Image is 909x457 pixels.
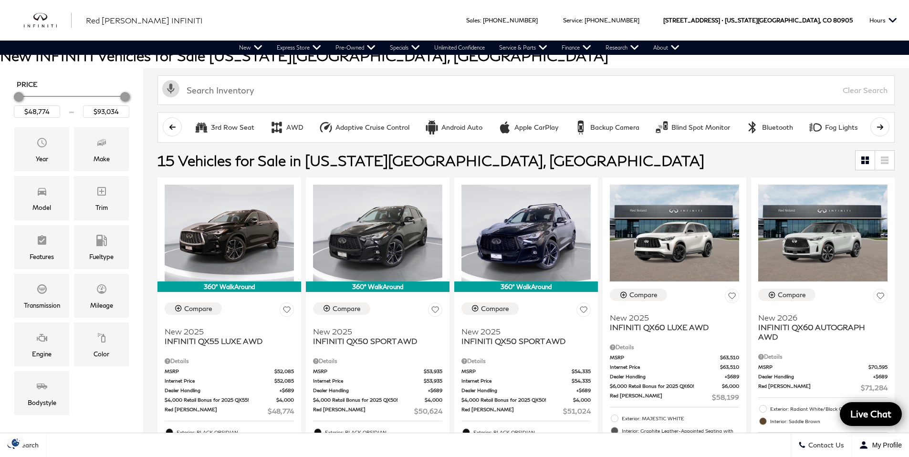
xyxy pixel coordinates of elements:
span: Bodystyle [36,378,48,397]
a: $4,000 Retail Bonus for 2025 QX50! $4,000 [313,396,442,404]
a: Live Chat [840,402,902,426]
div: TransmissionTransmission [14,274,69,318]
span: MSRP [165,368,274,375]
span: INFINITI QX60 LUXE AWD [610,322,732,332]
span: $6,000 Retail Bonus for 2025 QX60! [610,383,722,390]
a: [PHONE_NUMBER] [585,17,639,24]
span: $50,624 [414,406,442,416]
span: New 2025 [313,327,435,336]
a: Internet Price $52,085 [165,377,294,384]
button: AWDAWD [264,117,309,137]
div: Apple CarPlay [498,120,512,135]
span: Engine [36,330,48,349]
span: $689 [576,387,591,394]
span: MSRP [758,364,868,371]
div: AWD [270,120,284,135]
a: Red [PERSON_NAME] $48,774 [165,406,294,416]
a: New 2025INFINITI QX55 LUXE AWD [165,321,294,346]
input: Maximum [83,105,129,118]
a: $4,000 Retail Bonus for 2025 QX55! $4,000 [165,396,294,404]
span: Contact Us [806,441,844,449]
img: 2025 INFINITI QX55 LUXE AWD [165,185,294,281]
nav: Main Navigation [232,41,687,55]
div: 360° WalkAround [157,281,301,292]
a: New [232,41,270,55]
span: : [480,17,481,24]
span: Interior: Graphite Leather-Appointed Seating with Silver Metallic Weave Trim [622,426,739,445]
a: MSRP $63,510 [610,354,739,361]
span: $689 [873,373,888,380]
input: Minimum [14,105,60,118]
a: Express Store [270,41,328,55]
div: Android Auto [425,120,439,135]
a: New 2026INFINITI QX60 AUTOGRAPH AWD [758,307,888,342]
span: $63,510 [720,364,739,371]
span: $4,000 [425,396,442,404]
a: New 2025INFINITI QX50 SPORT AWD [313,321,442,346]
a: Red [PERSON_NAME] $58,199 [610,392,739,402]
a: Internet Price $63,510 [610,364,739,371]
img: Opt-Out Icon [5,437,27,447]
span: Year [36,135,48,154]
a: MSRP $70,595 [758,364,888,371]
img: 2025 INFINITI QX50 SPORT AWD [313,185,442,281]
div: EngineEngine [14,322,69,366]
button: Blind Spot MonitorBlind Spot Monitor [649,117,735,137]
span: : [582,17,583,24]
img: 2026 INFINITI QX60 AUTOGRAPH AWD [758,185,888,281]
span: $53,935 [424,377,442,384]
a: Red [PERSON_NAME] $71,284 [758,383,888,393]
span: $53,935 [424,368,442,375]
span: $51,024 [563,406,591,416]
span: Search [15,441,39,449]
span: MSRP [461,368,572,375]
a: infiniti [24,13,72,28]
div: Adaptive Cruise Control [319,120,333,135]
button: Save Vehicle [576,302,591,320]
div: Pricing Details - INFINITI QX50 SPORT AWD [313,357,442,365]
button: scroll left [163,117,182,136]
div: Backup Camera [590,123,639,132]
span: Red [PERSON_NAME] [758,383,861,393]
a: [STREET_ADDRESS] • [US_STATE][GEOGRAPHIC_DATA], CO 80905 [663,17,853,24]
span: $4,000 Retail Bonus for 2025 QX50! [461,396,573,404]
a: Service & Parts [492,41,554,55]
div: Adaptive Cruise Control [335,123,409,132]
span: INFINITI QX50 SPORT AWD [313,336,435,346]
a: $4,000 Retail Bonus for 2025 QX50! $4,000 [461,396,591,404]
span: Red [PERSON_NAME] INFINITI [86,16,203,25]
span: $48,774 [268,406,294,416]
span: $52,085 [274,368,294,375]
div: Pricing Details - INFINITI QX60 AUTOGRAPH AWD [758,353,888,361]
div: Blind Spot Monitor [671,123,730,132]
span: Make [96,135,107,154]
div: Transmission [24,300,60,311]
span: Sales [466,17,480,24]
div: Pricing Details - INFINITI QX50 SPORT AWD [461,357,591,365]
span: $54,335 [572,377,591,384]
span: MSRP [610,354,720,361]
span: $4,000 Retail Bonus for 2025 QX50! [313,396,425,404]
span: Fueltype [96,232,107,251]
a: Specials [383,41,427,55]
span: Red [PERSON_NAME] [165,406,268,416]
div: BodystyleBodystyle [14,371,69,415]
span: $54,335 [572,368,591,375]
span: Internet Price [165,377,274,384]
span: Color [96,330,107,349]
img: INFINITI [24,13,72,28]
div: Fog Lights [825,123,858,132]
button: Apple CarPlayApple CarPlay [492,117,564,137]
button: Compare Vehicle [610,289,667,301]
span: New 2025 [461,327,584,336]
span: Internet Price [313,377,424,384]
img: 2025 INFINITI QX50 SPORT AWD [461,185,591,281]
span: Dealer Handling [165,387,280,394]
span: My Profile [868,441,902,449]
div: Compare [778,291,806,299]
div: Trim [95,202,108,213]
a: Dealer Handling $689 [461,387,591,394]
div: 3rd Row Seat [194,120,209,135]
div: 3rd Row Seat [211,123,254,132]
div: AWD [286,123,303,132]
